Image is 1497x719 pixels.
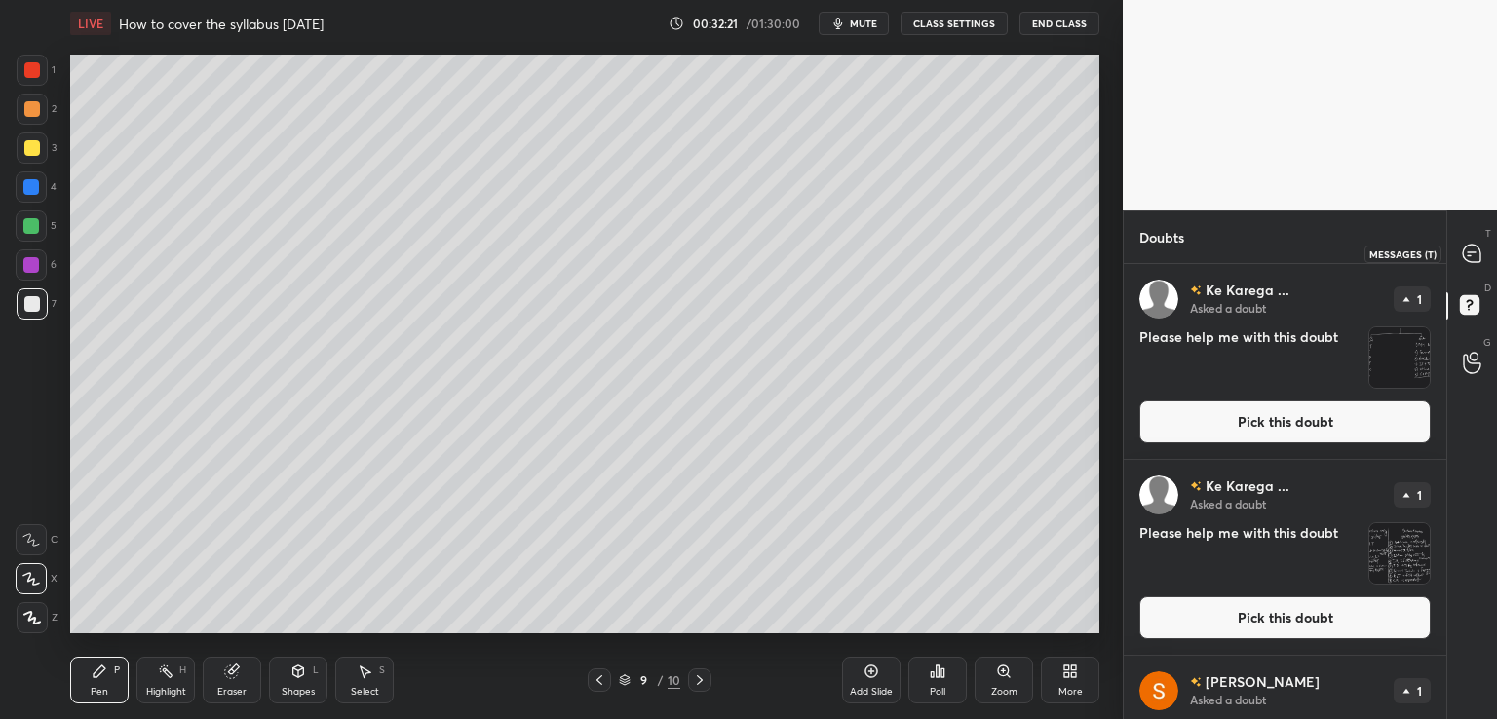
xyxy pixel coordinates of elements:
[1190,692,1266,707] p: Asked a doubt
[1058,687,1083,697] div: More
[379,665,385,675] div: S
[1364,246,1441,263] div: Messages (T)
[634,674,654,686] div: 9
[16,563,58,594] div: X
[1369,523,1430,584] img: 1756960073VJ90CA.jpeg
[351,687,379,697] div: Select
[930,687,945,697] div: Poll
[217,687,247,697] div: Eraser
[1190,300,1266,316] p: Asked a doubt
[114,665,120,675] div: P
[1019,12,1099,35] button: End Class
[313,665,319,675] div: L
[1206,478,1289,494] p: Ke Karega ...
[1483,335,1491,350] p: G
[17,602,58,633] div: Z
[91,687,108,697] div: Pen
[16,210,57,242] div: 5
[658,674,664,686] div: /
[819,12,889,35] button: mute
[17,132,57,164] div: 3
[1190,496,1266,511] p: Asked a doubt
[1417,293,1422,305] p: 1
[1139,671,1178,710] img: fdf9f4e032024c42a5e3455dcb1e6fdb.17761220_3
[1206,674,1320,690] p: [PERSON_NAME]
[16,524,58,555] div: C
[179,665,186,675] div: H
[1139,475,1178,514] img: default.png
[850,17,877,30] span: mute
[1417,489,1422,501] p: 1
[1139,280,1178,319] img: default.png
[1485,226,1491,241] p: T
[70,12,111,35] div: LIVE
[1190,481,1202,492] img: no-rating-badge.077c3623.svg
[17,55,56,86] div: 1
[1139,400,1431,443] button: Pick this doubt
[1139,596,1431,639] button: Pick this doubt
[1124,211,1200,263] p: Doubts
[119,15,324,33] h4: How to cover the syllabus [DATE]
[1484,281,1491,295] p: D
[850,687,893,697] div: Add Slide
[1190,677,1202,688] img: no-rating-badge.077c3623.svg
[17,288,57,320] div: 7
[282,687,315,697] div: Shapes
[16,249,57,281] div: 6
[1190,285,1202,296] img: no-rating-badge.077c3623.svg
[17,94,57,125] div: 2
[146,687,186,697] div: Highlight
[16,171,57,203] div: 4
[1206,283,1289,298] p: Ke Karega ...
[1417,685,1422,697] p: 1
[1369,327,1430,388] img: 1756960321NYPENI.jpeg
[991,687,1017,697] div: Zoom
[1139,522,1361,585] h4: Please help me with this doubt
[901,12,1008,35] button: CLASS SETTINGS
[668,671,680,689] div: 10
[1139,326,1361,389] h4: Please help me with this doubt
